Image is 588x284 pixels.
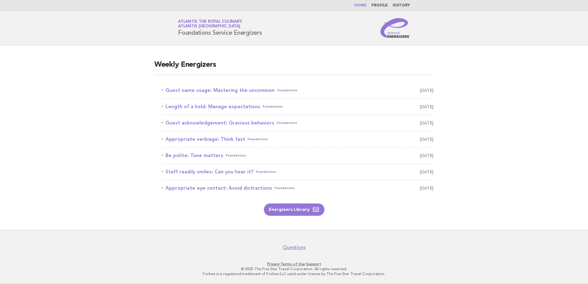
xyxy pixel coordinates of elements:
a: Profile [371,4,388,7]
a: Appropriate verbiage: Think fastFoundations [DATE] [162,135,434,144]
a: Length of a hold: Manage expectationsFoundations [DATE] [162,102,434,111]
h1: Foundations Service Energizers [178,20,262,36]
p: · · [106,262,482,266]
span: [DATE] [420,102,434,111]
a: Privacy [267,262,280,266]
a: Support [306,262,321,266]
span: Foundations [277,86,297,95]
p: © 2025 The Five Star Travel Corporation. All rights reserved. [106,266,482,271]
a: Energizers Library [264,203,324,216]
span: Foundations [263,102,283,111]
span: [DATE] [420,184,434,192]
a: Guest acknowledgement: Gracious behaviorsFoundations [DATE] [162,119,434,127]
span: Foundations [275,184,295,192]
h2: Weekly Energizers [154,60,434,75]
a: Appropriate eye contact: Avoid distractionsFoundations [DATE] [162,184,434,192]
a: Be polite: Tone mattersFoundations [DATE] [162,151,434,160]
a: Terms of Use [280,262,305,266]
span: Atlantis [GEOGRAPHIC_DATA] [178,25,240,29]
a: Staff readily smiles: Can you hear it?Foundations [DATE] [162,168,434,176]
a: History [393,4,410,7]
span: Foundations [256,168,276,176]
span: Foundations [277,119,297,127]
a: Home [354,4,367,7]
span: [DATE] [420,135,434,144]
img: Service Energizers [380,18,410,38]
span: [DATE] [420,151,434,160]
a: Atlantis the Royal CulinaryAtlantis [GEOGRAPHIC_DATA] [178,20,242,28]
span: Foundations [248,135,268,144]
a: Questions [283,244,306,250]
span: [DATE] [420,86,434,95]
a: Guest name usage: Mastering the uncommonFoundations [DATE] [162,86,434,95]
span: [DATE] [420,168,434,176]
span: [DATE] [420,119,434,127]
p: Forbes is a registered trademark of Forbes LLC used under license by The Five Star Travel Corpora... [106,271,482,276]
span: Foundations [226,151,246,160]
